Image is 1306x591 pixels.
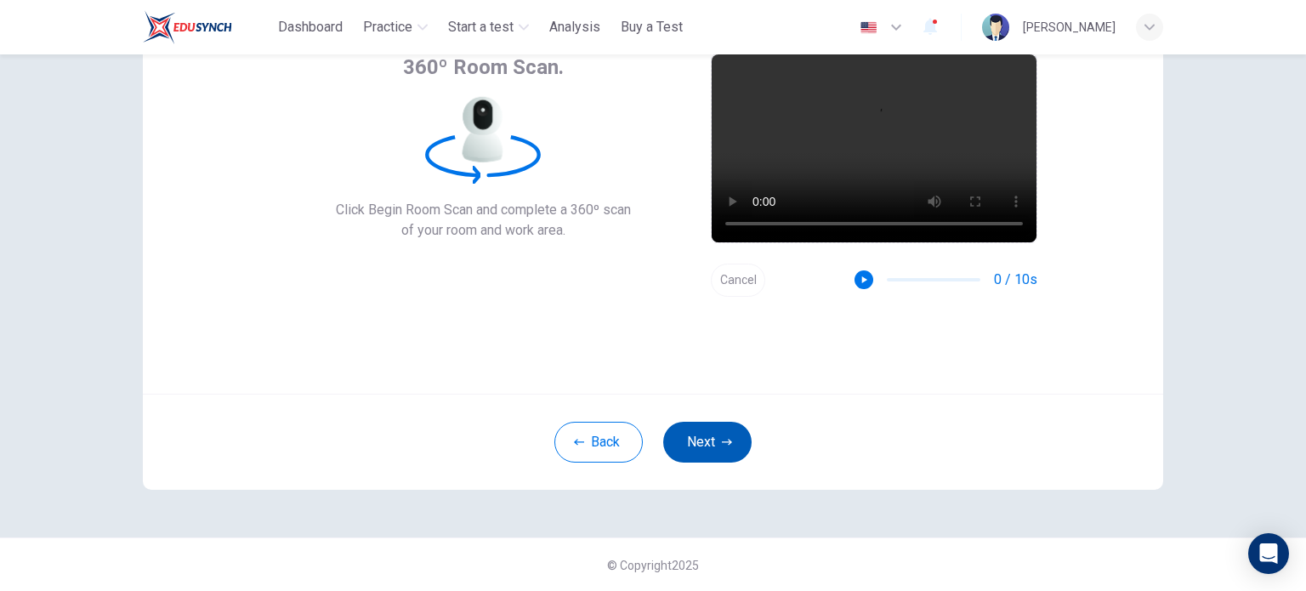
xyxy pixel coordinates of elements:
[356,12,434,43] button: Practice
[1248,533,1289,574] div: Open Intercom Messenger
[994,270,1037,290] span: 0 / 10s
[271,12,349,43] button: Dashboard
[1023,17,1116,37] div: [PERSON_NAME]
[621,17,683,37] span: Buy a Test
[363,17,412,37] span: Practice
[448,17,514,37] span: Start a test
[278,17,343,37] span: Dashboard
[607,559,699,572] span: © Copyright 2025
[336,200,631,220] span: Click Begin Room Scan and complete a 360º scan
[336,220,631,241] span: of your room and work area.
[711,264,765,297] button: Cancel
[982,14,1009,41] img: Profile picture
[858,21,879,34] img: en
[143,10,232,44] img: ELTC logo
[403,54,564,81] span: 360º Room Scan.
[143,10,271,44] a: ELTC logo
[614,12,690,43] button: Buy a Test
[542,12,607,43] button: Analysis
[441,12,536,43] button: Start a test
[663,422,752,463] button: Next
[549,17,600,37] span: Analysis
[554,422,643,463] button: Back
